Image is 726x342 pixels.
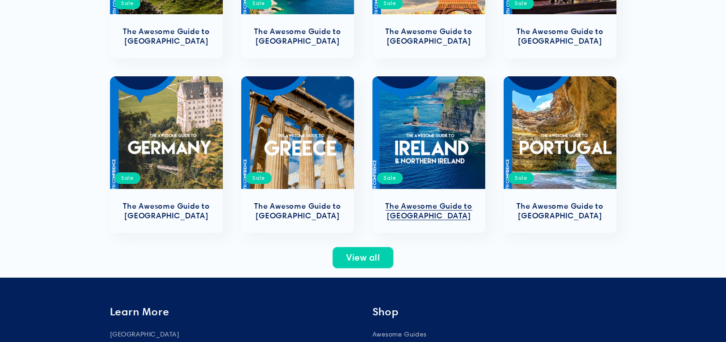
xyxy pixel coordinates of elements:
a: The Awesome Guide to [GEOGRAPHIC_DATA] [513,27,607,46]
a: The Awesome Guide to [GEOGRAPHIC_DATA] [250,201,345,221]
a: The Awesome Guide to [GEOGRAPHIC_DATA] [119,27,214,46]
a: View all products in the Awesome Guides collection [332,247,394,268]
a: The Awesome Guide to [GEOGRAPHIC_DATA] [382,201,476,221]
a: The Awesome Guide to [GEOGRAPHIC_DATA] [382,27,476,46]
h2: Learn More [110,305,354,319]
a: The Awesome Guide to [GEOGRAPHIC_DATA] [250,27,345,46]
h2: Shop [372,305,616,319]
a: The Awesome Guide to [GEOGRAPHIC_DATA] [119,201,214,221]
a: The Awesome Guide to [GEOGRAPHIC_DATA] [513,201,607,221]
